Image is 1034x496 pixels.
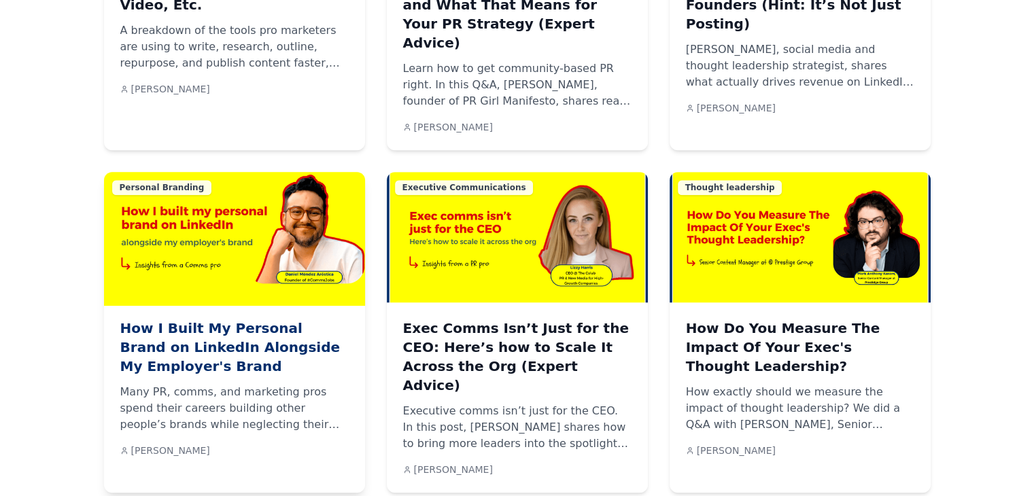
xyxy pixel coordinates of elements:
[403,60,632,109] p: Learn how to get community-based PR right. In this Q&A, [PERSON_NAME], founder of PR Girl Manifes...
[120,384,349,433] p: Many PR, comms, and marketing pros spend their careers building other people’s brands while negle...
[697,444,776,457] span: [PERSON_NAME]
[678,180,782,195] div: Thought leadership
[395,180,534,195] div: Executive Communications
[686,319,914,376] a: How Do You Measure The Impact Of Your Exec's Thought Leadership?
[697,101,776,115] span: [PERSON_NAME]
[670,172,931,302] img: How Do You Measure The Impact Of Your Exec's Thought Leadership?
[131,82,210,96] span: [PERSON_NAME]
[414,463,493,476] span: [PERSON_NAME]
[131,444,210,457] span: [PERSON_NAME]
[403,319,632,395] a: Exec Comms Isn’t Just for the CEO: Here’s how to Scale It Across the Org (Expert Advice)
[387,172,648,302] a: Exec Comms Isn’t Just for the CEO: Here’s how to Scale It Across the Org (Expert Advice)Executive...
[120,444,210,457] a: [PERSON_NAME]
[403,120,493,134] a: [PERSON_NAME]
[686,41,914,90] p: [PERSON_NAME], social media and thought leadership strategist, shares what actually drives revenu...
[120,82,210,96] a: [PERSON_NAME]
[670,172,931,302] a: How Do You Measure The Impact Of Your Exec's Thought Leadership?Thought leadership
[387,172,648,302] img: Exec Comms Isn’t Just for the CEO: Here’s how to Scale It Across the Org (Expert Advice)
[112,180,212,195] div: Personal Branding
[120,319,349,376] a: How I Built My Personal Brand on LinkedIn Alongside My Employer's Brand
[686,444,776,457] a: [PERSON_NAME]
[97,169,371,306] img: How I Built My Personal Brand on LinkedIn Alongside My Employer's Brand
[686,101,776,115] a: [PERSON_NAME]
[686,384,914,433] p: How exactly should we measure the impact of thought leadership? We did a Q&A with [PERSON_NAME], ...
[403,463,493,476] a: [PERSON_NAME]
[120,22,349,71] p: A breakdown of the tools pro marketers are using to write, research, outline, repurpose, and publ...
[414,120,493,134] span: [PERSON_NAME]
[403,403,632,452] p: Executive comms isn’t just for the CEO. In this post, [PERSON_NAME] shares how to bring more lead...
[104,172,365,302] a: How I Built My Personal Brand on LinkedIn Alongside My Employer's BrandPersonal Branding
